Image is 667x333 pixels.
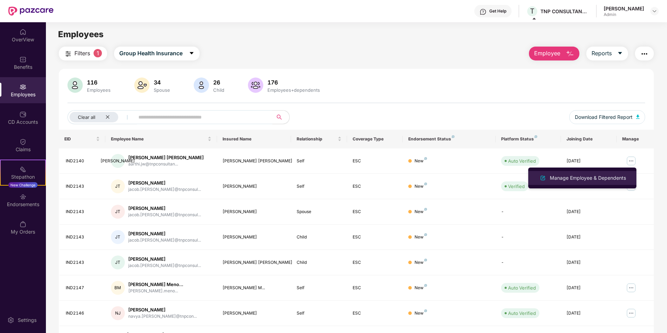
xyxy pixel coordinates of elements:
div: [PERSON_NAME] [223,234,286,241]
td: - [496,250,561,275]
div: IND2140 [66,158,100,164]
div: aarthi.jw@tnpconsultan... [128,161,204,168]
div: Self [297,285,341,291]
div: jacob.[PERSON_NAME]@tnpconsul... [128,186,201,193]
div: [PERSON_NAME] [604,5,644,12]
div: NJ [111,306,125,320]
img: svg+xml;base64,PHN2ZyB4bWxucz0iaHR0cDovL3d3dy53My5vcmcvMjAwMC9zdmciIHdpZHRoPSI4IiBoZWlnaHQ9IjgiIH... [424,182,427,185]
img: svg+xml;base64,PHN2ZyB4bWxucz0iaHR0cDovL3d3dy53My5vcmcvMjAwMC9zdmciIHdpZHRoPSI4IiBoZWlnaHQ9IjgiIH... [424,208,427,211]
div: New Challenge [8,182,38,188]
span: EID [64,136,95,142]
img: svg+xml;base64,PHN2ZyB4bWxucz0iaHR0cDovL3d3dy53My5vcmcvMjAwMC9zdmciIHdpZHRoPSIyNCIgaGVpZ2h0PSIyNC... [640,50,649,58]
img: svg+xml;base64,PHN2ZyB4bWxucz0iaHR0cDovL3d3dy53My5vcmcvMjAwMC9zdmciIHhtbG5zOnhsaW5rPSJodHRwOi8vd3... [566,50,574,58]
img: svg+xml;base64,PHN2ZyB4bWxucz0iaHR0cDovL3d3dy53My5vcmcvMjAwMC9zdmciIHhtbG5zOnhsaW5rPSJodHRwOi8vd3... [67,78,83,93]
div: Endorsement Status [408,136,490,142]
div: IND2143 [66,209,100,215]
div: [PERSON_NAME] [PERSON_NAME] [223,158,286,164]
div: Self [297,158,341,164]
span: caret-down [189,50,194,57]
span: 1 [94,49,102,57]
span: Filters [74,49,90,58]
button: search [272,110,290,124]
div: Auto Verified [508,157,536,164]
div: [PERSON_NAME] [128,256,201,262]
div: Child [297,259,341,266]
img: svg+xml;base64,PHN2ZyBpZD0iQ0RfQWNjb3VudHMiIGRhdGEtbmFtZT0iQ0QgQWNjb3VudHMiIHhtbG5zPSJodHRwOi8vd3... [19,111,26,118]
td: - [496,199,561,225]
div: BM [111,281,125,295]
div: Verified [508,183,525,190]
span: Reports [592,49,612,58]
button: Group Health Insurancecaret-down [114,47,200,60]
img: svg+xml;base64,PHN2ZyBpZD0iU2V0dGluZy0yMHgyMCIgeG1sbnM9Imh0dHA6Ly93d3cudzMub3JnLzIwMDAvc3ZnIiB3aW... [7,317,14,324]
div: New [415,183,427,190]
div: ESC [353,285,397,291]
div: Spouse [152,87,171,93]
button: Clear allclose [67,110,137,124]
div: [PERSON_NAME] [223,310,286,317]
div: [PERSON_NAME] [PERSON_NAME] [223,259,286,266]
th: Joining Date [561,130,617,148]
div: Platform Status [501,136,555,142]
div: 116 [86,79,112,86]
div: Child [297,234,341,241]
img: svg+xml;base64,PHN2ZyBpZD0iRW1wbG95ZWVzIiB4bWxucz0iaHR0cDovL3d3dy53My5vcmcvMjAwMC9zdmciIHdpZHRoPS... [19,83,26,90]
div: 176 [266,79,321,86]
span: Employee [534,49,560,58]
img: svg+xml;base64,PHN2ZyB4bWxucz0iaHR0cDovL3d3dy53My5vcmcvMjAwMC9zdmciIHdpZHRoPSIyMSIgaGVpZ2h0PSIyMC... [19,166,26,173]
div: [PERSON_NAME] [128,230,201,237]
div: [PERSON_NAME] [128,307,197,313]
img: svg+xml;base64,PHN2ZyB4bWxucz0iaHR0cDovL3d3dy53My5vcmcvMjAwMC9zdmciIHdpZHRoPSI4IiBoZWlnaHQ9IjgiIH... [424,284,427,287]
div: Get Help [489,8,506,14]
div: [PERSON_NAME] Meno... [128,281,183,288]
div: New [415,158,427,164]
div: Auto Verified [508,284,536,291]
img: manageButton [626,155,637,166]
div: ESC [353,234,397,241]
img: New Pazcare Logo [8,7,54,16]
button: Reportscaret-down [586,47,628,60]
div: Employees+dependents [266,87,321,93]
div: Auto Verified [508,310,536,317]
img: svg+xml;base64,PHN2ZyB4bWxucz0iaHR0cDovL3d3dy53My5vcmcvMjAwMC9zdmciIHdpZHRoPSIyNCIgaGVpZ2h0PSIyNC... [64,50,72,58]
img: svg+xml;base64,PHN2ZyB4bWxucz0iaHR0cDovL3d3dy53My5vcmcvMjAwMC9zdmciIHdpZHRoPSI4IiBoZWlnaHQ9IjgiIH... [424,233,427,236]
th: Employee Name [105,130,217,148]
div: [DATE] [566,158,611,164]
div: IND2143 [66,234,100,241]
div: Settings [16,317,39,324]
div: New [415,259,427,266]
div: [DATE] [566,234,611,241]
div: New [415,285,427,291]
div: jacob.[PERSON_NAME]@tnpconsul... [128,212,201,218]
span: Group Health Insurance [119,49,183,58]
div: ESC [353,158,397,164]
div: 34 [152,79,171,86]
span: Clear all [78,114,95,120]
img: svg+xml;base64,PHN2ZyB4bWxucz0iaHR0cDovL3d3dy53My5vcmcvMjAwMC9zdmciIHdpZHRoPSI4IiBoZWlnaHQ9IjgiIH... [424,259,427,261]
div: IND2143 [66,259,100,266]
div: jacob.[PERSON_NAME]@tnpconsul... [128,262,201,269]
div: JT [111,230,125,244]
img: svg+xml;base64,PHN2ZyB4bWxucz0iaHR0cDovL3d3dy53My5vcmcvMjAwMC9zdmciIHdpZHRoPSI4IiBoZWlnaHQ9IjgiIH... [424,309,427,312]
img: svg+xml;base64,PHN2ZyB4bWxucz0iaHR0cDovL3d3dy53My5vcmcvMjAwMC9zdmciIHhtbG5zOnhsaW5rPSJodHRwOi8vd3... [539,174,547,182]
button: Employee [529,47,579,60]
div: jacob.[PERSON_NAME]@tnpconsul... [128,237,201,244]
img: svg+xml;base64,PHN2ZyB4bWxucz0iaHR0cDovL3d3dy53My5vcmcvMjAwMC9zdmciIHdpZHRoPSI4IiBoZWlnaHQ9IjgiIH... [452,135,455,138]
div: JT [111,255,125,269]
div: [PERSON_NAME] [128,180,201,186]
th: Manage [617,130,654,148]
div: [PERSON_NAME] [PERSON_NAME] [128,154,204,161]
div: ESC [353,183,397,190]
td: - [496,225,561,250]
div: navya.[PERSON_NAME]@tnpcon... [128,313,197,320]
div: [PERSON_NAME] [128,205,201,212]
span: Download Filtered Report [575,113,633,121]
img: svg+xml;base64,PHN2ZyBpZD0iQmVuZWZpdHMiIHhtbG5zPSJodHRwOi8vd3d3LnczLm9yZy8yMDAwL3N2ZyIgd2lkdGg9Ij... [19,56,26,63]
div: [DATE] [566,209,611,215]
button: Filters1 [59,47,107,60]
div: Stepathon [1,173,45,180]
div: Child [212,87,226,93]
img: svg+xml;base64,PHN2ZyBpZD0iTXlfT3JkZXJzIiBkYXRhLW5hbWU9Ik15IE9yZGVycyIgeG1sbnM9Imh0dHA6Ly93d3cudz... [19,221,26,228]
div: TNP CONSULTANCY PRIVATE LIMITED [540,8,589,15]
div: JT [111,205,125,219]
